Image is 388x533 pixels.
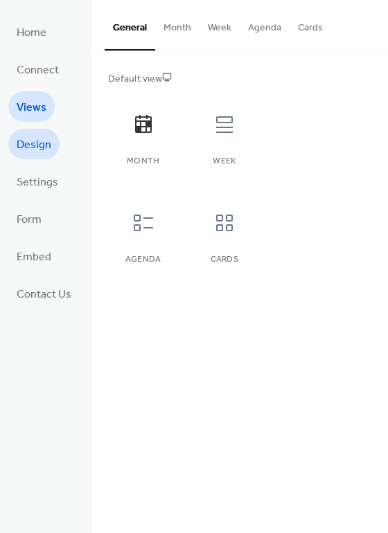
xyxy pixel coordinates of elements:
span: Design [17,134,51,156]
a: Connect [8,54,67,84]
span: Home [17,22,46,44]
div: Cards [203,255,245,264]
a: Views [8,91,55,122]
a: Contact Us [8,278,80,309]
span: Views [17,97,46,119]
span: Embed [17,246,51,269]
div: Month [122,156,164,166]
div: Agenda [122,255,164,264]
a: Home [8,17,55,47]
span: Connect [17,60,59,82]
div: Week [203,156,245,166]
a: Form [8,204,50,234]
span: Settings [17,172,58,194]
a: Embed [8,241,60,271]
span: Form [17,209,42,231]
a: Settings [8,166,67,197]
span: Contact Us [17,284,71,306]
div: Default view [108,72,368,87]
a: Design [8,129,60,159]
